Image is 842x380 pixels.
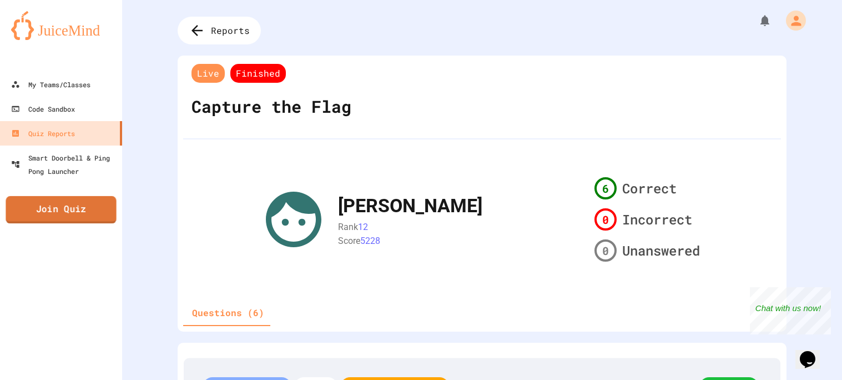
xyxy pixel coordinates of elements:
[183,299,273,326] button: Questions (6)
[360,235,380,246] span: 5228
[11,78,90,91] div: My Teams/Classes
[211,24,250,37] span: Reports
[738,11,774,30] div: My Notifications
[622,178,677,198] span: Correct
[183,299,273,326] div: basic tabs example
[774,8,809,33] div: My Account
[230,64,286,83] span: Finished
[338,222,358,232] span: Rank
[338,235,360,246] span: Score
[622,241,700,261] span: Unanswered
[338,192,482,220] div: [PERSON_NAME]
[11,11,111,40] img: logo-orange.svg
[622,209,692,229] span: Incorrect
[594,239,617,262] div: 0
[191,64,225,83] span: Live
[189,86,354,127] div: Capture the Flag
[11,102,75,116] div: Code Sandbox
[11,127,75,140] div: Quiz Reports
[6,196,116,224] a: Join Quiz
[594,177,617,199] div: 6
[795,336,831,369] iframe: chat widget
[594,208,617,231] div: 0
[11,151,118,178] div: Smart Doorbell & Ping Pong Launcher
[750,287,831,334] iframe: chat widget
[358,222,368,232] span: 12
